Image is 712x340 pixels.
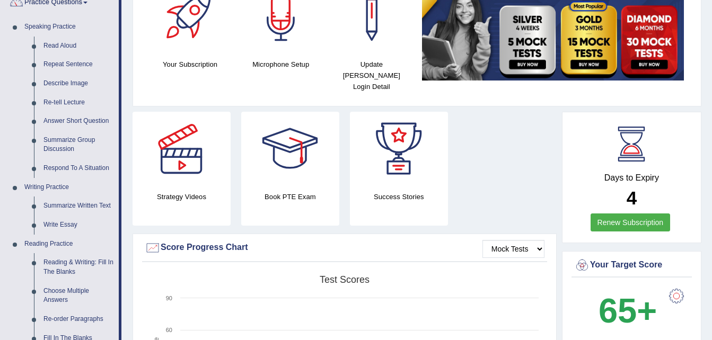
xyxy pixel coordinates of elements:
[39,55,119,74] a: Repeat Sentence
[39,37,119,56] a: Read Aloud
[39,93,119,112] a: Re-tell Lecture
[591,213,671,231] a: Renew Subscription
[574,173,689,183] h4: Days to Expiry
[20,178,119,197] a: Writing Practice
[350,191,448,202] h4: Success Stories
[241,59,321,70] h4: Microphone Setup
[627,187,637,208] b: 4
[39,196,119,216] a: Summarize Written Text
[39,131,119,159] a: Summarize Group Discussion
[241,191,339,202] h4: Book PTE Exam
[39,282,119,310] a: Choose Multiple Answers
[39,310,119,329] a: Re-order Paragraphs
[39,253,119,281] a: Reading & Writing: Fill In The Blanks
[20,17,119,37] a: Speaking Practice
[150,59,230,70] h4: Your Subscription
[574,257,689,273] div: Your Target Score
[166,295,172,301] text: 90
[331,59,411,92] h4: Update [PERSON_NAME] Login Detail
[39,159,119,178] a: Respond To A Situation
[39,112,119,131] a: Answer Short Question
[133,191,231,202] h4: Strategy Videos
[145,240,544,256] div: Score Progress Chart
[320,274,370,285] tspan: Test scores
[599,291,657,330] b: 65+
[20,235,119,254] a: Reading Practice
[166,327,172,333] text: 60
[39,216,119,235] a: Write Essay
[39,74,119,93] a: Describe Image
